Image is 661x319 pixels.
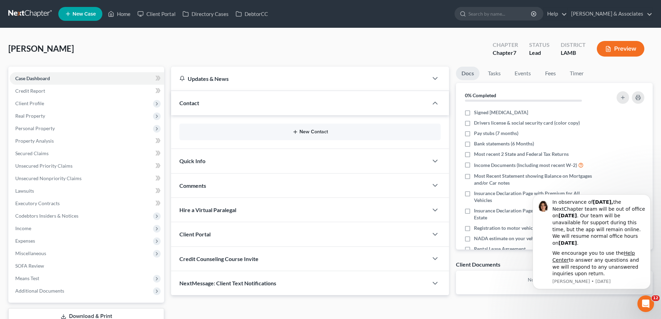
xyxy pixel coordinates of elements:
span: 12 [652,295,660,301]
span: Real Property [15,113,45,119]
iframe: Intercom notifications message [522,188,661,293]
span: Income [15,225,31,231]
span: SOFA Review [15,263,44,269]
a: Case Dashboard [10,72,164,85]
div: LAMB [561,49,586,57]
a: [PERSON_NAME] & Associates [568,8,652,20]
span: NextMessage: Client Text Notifications [179,280,276,286]
span: Personal Property [15,125,55,131]
a: SOFA Review [10,260,164,272]
span: Drivers license & social security card (color copy) [474,119,580,126]
span: Pay stubs (7 months) [474,130,518,137]
span: Client Profile [15,100,44,106]
span: Hire a Virtual Paralegal [179,207,236,213]
button: Preview [597,41,644,57]
span: Lawsuits [15,188,34,194]
a: Client Portal [134,8,179,20]
span: Codebtors Insiders & Notices [15,213,78,219]
span: Rental Lease Agreement [474,245,526,252]
span: Miscellaneous [15,250,46,256]
div: District [561,41,586,49]
a: Property Analysis [10,135,164,147]
a: Docs [456,67,480,80]
span: Contact [179,100,199,106]
span: Signed [MEDICAL_DATA] [474,109,528,116]
span: Income Documents (Including most recent W-2) [474,162,577,169]
span: Client Portal [179,231,211,237]
span: Insurance Declaration Page with Premium for All Real Estate [474,207,598,221]
span: Most Recent Statement showing Balance on Mortgages and/or Car notes [474,173,598,186]
span: Credit Report [15,88,45,94]
span: Means Test [15,275,39,281]
strong: 0% Completed [465,92,496,98]
span: Registration to motor vehicles [474,225,539,232]
span: Additional Documents [15,288,64,294]
div: Client Documents [456,261,500,268]
span: Credit Counseling Course Invite [179,255,259,262]
span: Most recent 2 State and Federal Tax Returns [474,151,569,158]
span: 7 [513,49,516,56]
span: NADA estimate on your vehicles [474,235,544,242]
a: Credit Report [10,85,164,97]
span: [PERSON_NAME] [8,43,74,53]
iframe: Intercom live chat [637,295,654,312]
span: Expenses [15,238,35,244]
span: Secured Claims [15,150,49,156]
a: Lawsuits [10,185,164,197]
a: Tasks [482,67,506,80]
div: Updates & News [179,75,420,82]
div: Lead [529,49,550,57]
span: Unsecured Nonpriority Claims [15,175,82,181]
span: New Case [73,11,96,17]
a: Directory Cases [179,8,232,20]
div: Chapter [493,41,518,49]
span: Insurance Declaration Page with Premium for All Vehicles [474,190,598,204]
button: New Contact [185,129,435,135]
a: Unsecured Nonpriority Claims [10,172,164,185]
input: Search by name... [468,7,532,20]
a: Executory Contracts [10,197,164,210]
span: Bank statements (6 Months) [474,140,534,147]
a: Fees [539,67,561,80]
div: Chapter [493,49,518,57]
div: Status [529,41,550,49]
span: Quick Info [179,158,205,164]
a: Timer [564,67,589,80]
span: Case Dashboard [15,75,50,81]
a: Unsecured Priority Claims [10,160,164,172]
a: Home [104,8,134,20]
span: Executory Contracts [15,200,60,206]
a: Events [509,67,536,80]
a: DebtorCC [232,8,271,20]
a: Secured Claims [10,147,164,160]
span: Comments [179,182,206,189]
a: Help [544,8,567,20]
span: Unsecured Priority Claims [15,163,73,169]
p: No client documents yet. [461,276,647,283]
span: Property Analysis [15,138,54,144]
